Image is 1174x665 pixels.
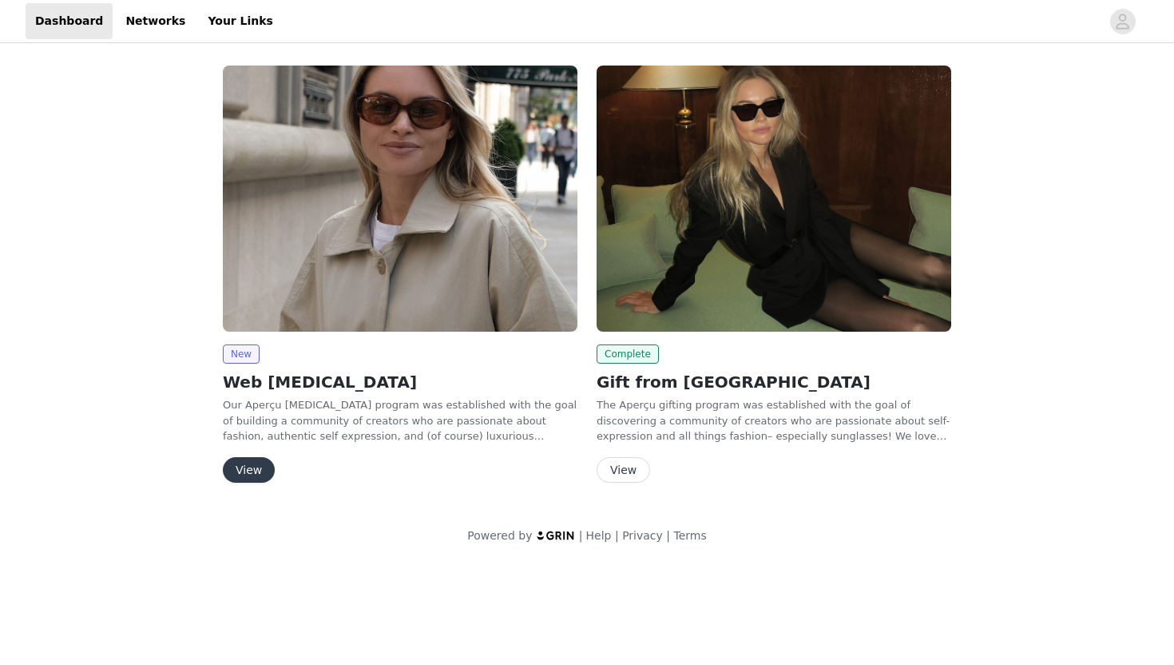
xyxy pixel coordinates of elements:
a: Dashboard [26,3,113,39]
h2: Gift from [GEOGRAPHIC_DATA] [597,370,951,394]
img: logo [536,530,576,540]
span: | [666,529,670,542]
img: Aperçu Eyewear [597,66,951,332]
a: View [223,464,275,476]
p: The Aperçu gifting program was established with the goal of discovering a community of creators w... [597,397,951,444]
a: Privacy [622,529,663,542]
a: Terms [673,529,706,542]
img: Aperçu Eyewear [223,66,577,332]
span: New [223,344,260,364]
a: Your Links [198,3,283,39]
div: avatar [1115,9,1130,34]
span: | [615,529,619,542]
span: | [579,529,583,542]
p: Our Aperçu [MEDICAL_DATA] program was established with the goal of building a community of creato... [223,397,577,444]
span: Powered by [467,529,532,542]
a: View [597,464,650,476]
a: Networks [116,3,195,39]
a: Help [586,529,612,542]
button: View [223,457,275,483]
span: Complete [597,344,659,364]
h2: Web [MEDICAL_DATA] [223,370,577,394]
button: View [597,457,650,483]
